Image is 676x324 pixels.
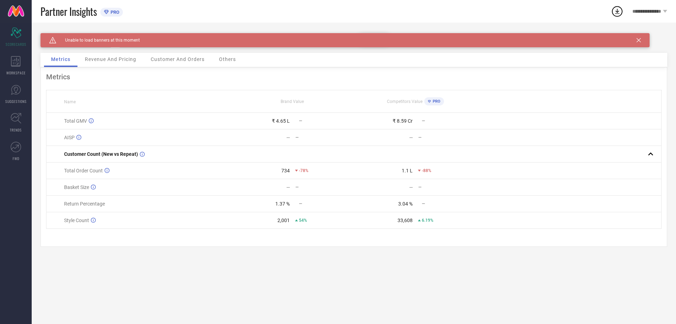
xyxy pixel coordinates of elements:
[398,201,413,207] div: 3.04 %
[51,56,70,62] span: Metrics
[277,218,290,223] div: 2,001
[151,56,205,62] span: Customer And Orders
[85,56,136,62] span: Revenue And Pricing
[295,135,353,140] div: —
[64,99,76,104] span: Name
[409,184,413,190] div: —
[13,156,19,161] span: FWD
[64,201,105,207] span: Return Percentage
[64,168,103,173] span: Total Order Count
[275,201,290,207] div: 1.37 %
[398,218,413,223] div: 33,608
[281,168,290,173] div: 734
[402,168,413,173] div: 1.1 L
[422,168,431,173] span: -88%
[6,70,26,75] span: WORKSPACE
[46,73,662,81] div: Metrics
[64,118,87,124] span: Total GMV
[219,56,236,62] span: Others
[611,5,624,18] div: Open download list
[64,135,75,140] span: AISP
[295,185,353,190] div: —
[286,184,290,190] div: —
[286,135,290,140] div: —
[422,201,425,206] span: —
[64,184,89,190] span: Basket Size
[6,42,26,47] span: SCORECARDS
[64,151,138,157] span: Customer Count (New vs Repeat)
[299,201,302,206] span: —
[431,99,440,104] span: PRO
[422,218,433,223] span: 6.19%
[393,118,413,124] div: ₹ 8.59 Cr
[418,135,476,140] div: —
[272,118,290,124] div: ₹ 4.65 L
[299,118,302,123] span: —
[299,168,308,173] span: -78%
[409,135,413,140] div: —
[299,218,307,223] span: 54%
[40,4,97,19] span: Partner Insights
[64,218,89,223] span: Style Count
[40,33,111,38] div: Brand
[56,38,140,43] span: Unable to load banners at this moment
[422,118,425,123] span: —
[387,99,423,104] span: Competitors Value
[109,10,119,15] span: PRO
[5,99,27,104] span: SUGGESTIONS
[281,99,304,104] span: Brand Value
[10,127,22,133] span: TRENDS
[418,185,476,190] div: —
